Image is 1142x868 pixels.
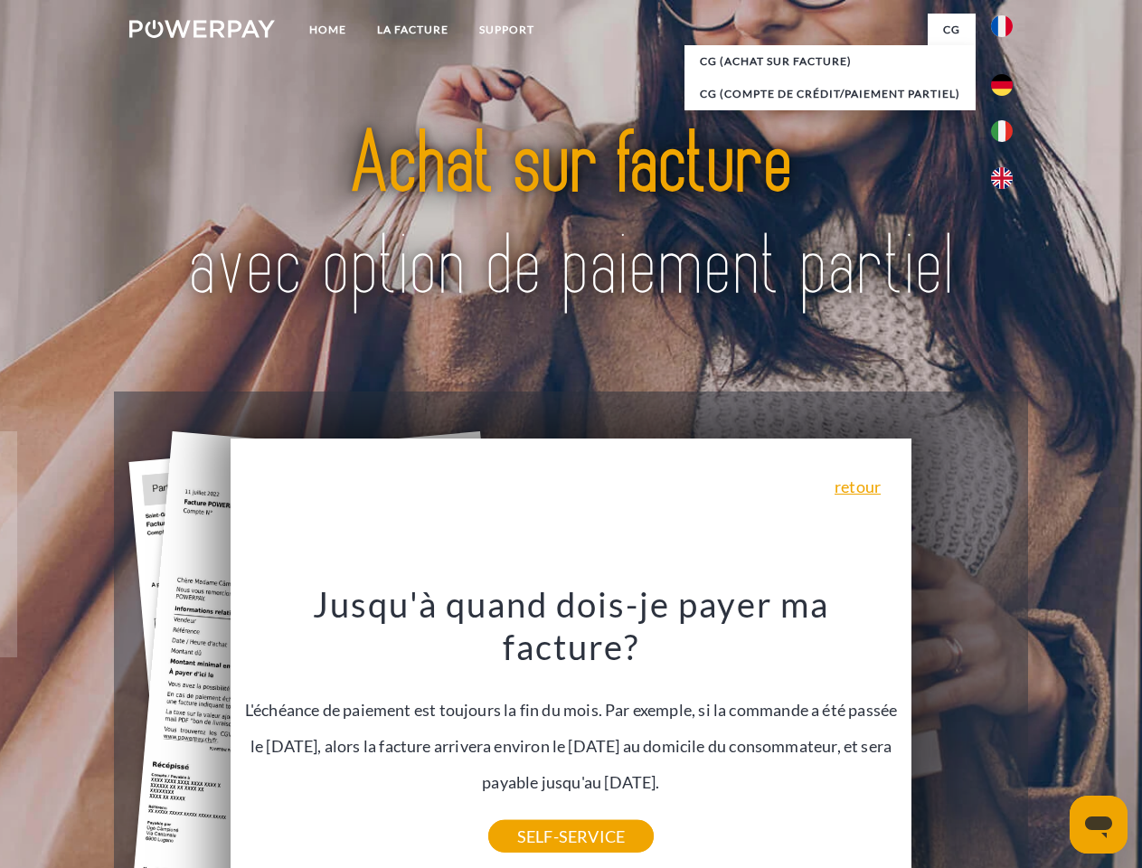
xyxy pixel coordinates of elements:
[684,45,976,78] a: CG (achat sur facture)
[991,15,1013,37] img: fr
[1070,796,1128,854] iframe: Bouton de lancement de la fenêtre de messagerie
[991,167,1013,189] img: en
[835,478,881,495] a: retour
[294,14,362,46] a: Home
[241,582,901,669] h3: Jusqu'à quand dois-je payer ma facture?
[241,582,901,836] div: L'échéance de paiement est toujours la fin du mois. Par exemple, si la commande a été passée le [...
[991,120,1013,142] img: it
[488,820,654,853] a: SELF-SERVICE
[928,14,976,46] a: CG
[129,20,275,38] img: logo-powerpay-white.svg
[684,78,976,110] a: CG (Compte de crédit/paiement partiel)
[362,14,464,46] a: LA FACTURE
[464,14,550,46] a: Support
[173,87,969,346] img: title-powerpay_fr.svg
[991,74,1013,96] img: de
